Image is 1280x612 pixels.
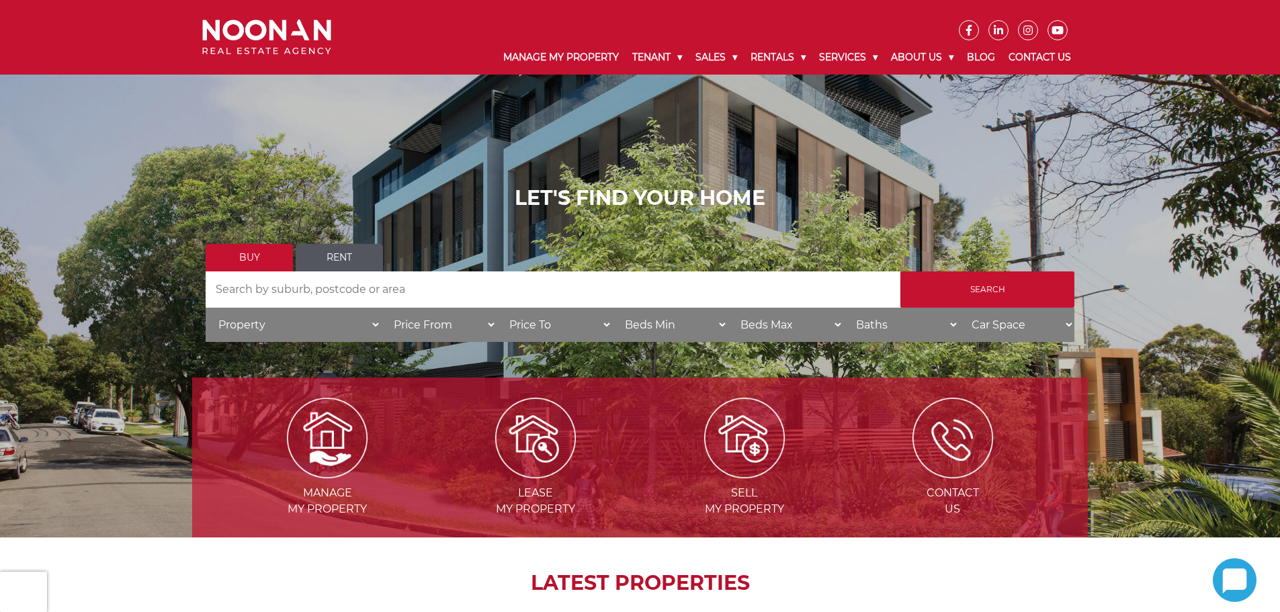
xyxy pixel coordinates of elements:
[202,19,331,55] img: Noonan Real Estate Agency
[495,398,576,478] img: Lease my property
[497,40,626,75] a: Manage My Property
[812,40,884,75] a: Services
[1002,40,1078,75] a: Contact Us
[689,40,744,75] a: Sales
[224,485,430,517] span: Manage my Property
[884,40,960,75] a: About Us
[850,485,1056,517] span: Contact Us
[744,40,812,75] a: Rentals
[642,431,847,515] a: Sellmy Property
[642,485,847,517] span: Sell my Property
[296,244,383,271] a: Rent
[226,571,1054,595] h2: LATEST PROPERTIES
[626,40,689,75] a: Tenant
[206,186,1074,210] h1: LET'S FIND YOUR HOME
[912,398,993,478] img: ICONS
[704,398,785,478] img: Sell my property
[433,431,638,515] a: Leasemy Property
[960,40,1002,75] a: Blog
[224,431,430,515] a: Managemy Property
[900,271,1074,308] input: Search
[287,398,368,478] img: Manage my Property
[433,485,638,517] span: Lease my Property
[206,271,900,308] input: Search by suburb, postcode or area
[850,431,1056,515] a: ContactUs
[206,244,293,271] a: Buy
